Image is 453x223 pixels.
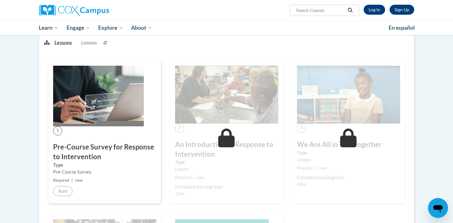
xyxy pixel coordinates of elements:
div: Estimated learning time: [175,184,278,190]
label: Type [53,162,156,169]
span: 35m [175,191,184,196]
a: En español [385,21,419,34]
h3: An Introduction to Response to Intervention [175,140,278,159]
h3: We Are All in This Together [297,140,400,150]
div: Estimated learning time: [297,174,400,181]
button: Search [345,7,355,14]
span: | [194,175,195,180]
div: Lesson [297,156,400,163]
a: Learn [35,21,63,35]
span: 2 [175,124,184,133]
span: Lessons [81,39,97,46]
span: About [131,24,152,32]
img: Course Image [175,66,278,124]
a: Cox Campus [39,5,158,16]
h3: Pre-Course Survey for Response to Intervention [53,142,156,162]
span: Required [175,175,191,180]
img: Cox Campus [39,5,109,16]
span: | [315,166,317,170]
a: About [127,21,156,35]
span: new [75,178,83,183]
div: Main menu [30,21,424,35]
p: Lessons [54,39,72,46]
input: Search Courses [295,7,345,14]
span: En español [389,24,415,31]
span: Required [297,166,313,170]
a: Register [390,5,414,15]
span: 3 [297,124,306,133]
label: Type [297,150,400,156]
iframe: Button to launch messaging window [428,198,448,218]
span: | [72,178,73,183]
span: 40m [297,182,306,187]
span: Required [53,178,69,183]
span: new [319,166,327,170]
label: Type [175,159,278,166]
a: Engage [63,21,94,35]
span: Engage [67,24,90,32]
img: Course Image [297,66,400,124]
div: Pre-Course Survey [53,169,156,175]
span: Explore [98,24,123,32]
span: 1 [53,126,62,135]
a: Log In [364,5,385,15]
span: new [197,175,205,180]
img: Course Image [53,66,144,126]
div: Lesson [175,166,278,173]
span: Learn [39,24,58,32]
button: Start [53,186,73,196]
a: Explore [94,21,127,35]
